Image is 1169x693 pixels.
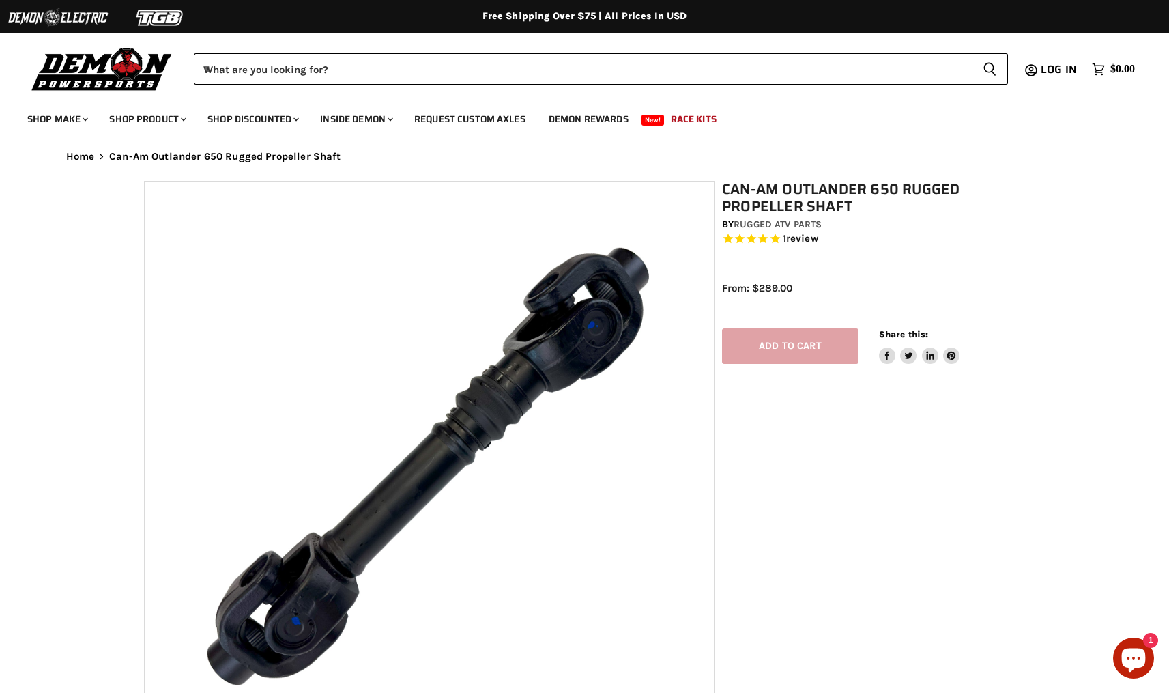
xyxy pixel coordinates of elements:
a: Inside Demon [310,105,401,133]
inbox-online-store-chat: Shopify online store chat [1109,638,1158,682]
span: Share this: [879,329,928,339]
form: Product [194,53,1008,85]
a: $0.00 [1085,59,1142,79]
span: $0.00 [1110,63,1135,76]
img: Demon Powersports [27,44,177,93]
a: Demon Rewards [538,105,639,133]
a: Race Kits [661,105,727,133]
a: Shop Discounted [197,105,307,133]
span: 1 reviews [783,233,818,245]
span: From: $289.00 [722,282,792,294]
span: Can-Am Outlander 650 Rugged Propeller Shaft [109,151,341,162]
a: Shop Product [99,105,194,133]
img: Demon Electric Logo 2 [7,5,109,31]
ul: Main menu [17,100,1131,133]
a: Request Custom Axles [404,105,536,133]
span: Rated 5.0 out of 5 stars 1 reviews [722,232,1033,246]
img: TGB Logo 2 [109,5,212,31]
span: review [786,233,818,245]
span: New! [641,115,665,126]
a: Home [66,151,95,162]
a: Log in [1035,63,1085,76]
nav: Breadcrumbs [39,151,1131,162]
aside: Share this: [879,328,960,365]
div: by [722,217,1033,232]
input: When autocomplete results are available use up and down arrows to review and enter to select [194,53,972,85]
button: Search [972,53,1008,85]
a: Rugged ATV Parts [734,218,822,230]
div: Free Shipping Over $75 | All Prices In USD [39,10,1131,23]
a: Shop Make [17,105,96,133]
span: Log in [1041,61,1077,78]
h1: Can-Am Outlander 650 Rugged Propeller Shaft [722,181,1033,215]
